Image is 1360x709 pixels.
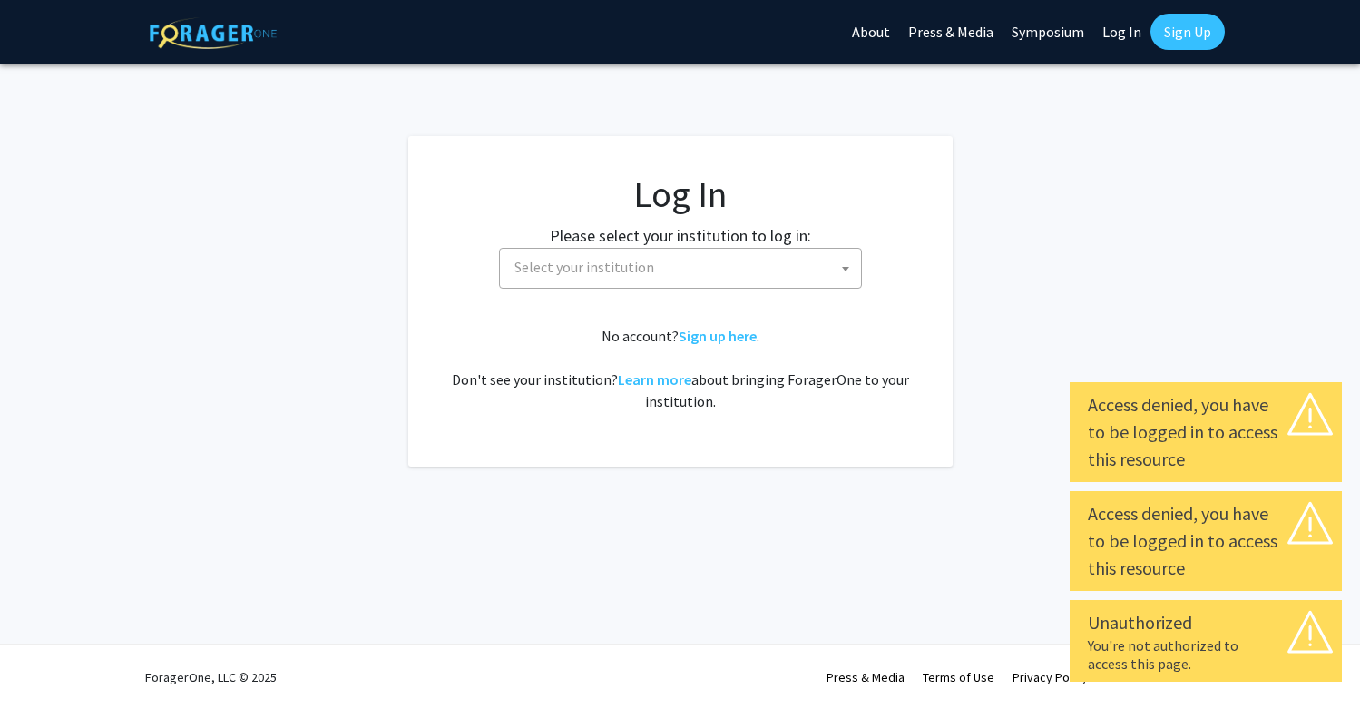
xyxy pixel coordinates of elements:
[507,249,861,286] span: Select your institution
[499,248,862,289] span: Select your institution
[550,223,811,248] label: Please select your institution to log in:
[445,172,916,216] h1: Log In
[1088,500,1324,582] div: Access denied, you have to be logged in to access this resource
[618,370,691,389] a: Learn more about bringing ForagerOne to your institution
[1013,669,1088,685] a: Privacy Policy
[1088,609,1324,636] div: Unauthorized
[150,17,277,49] img: ForagerOne Logo
[1150,14,1225,50] a: Sign Up
[1088,391,1324,473] div: Access denied, you have to be logged in to access this resource
[923,669,994,685] a: Terms of Use
[145,645,277,709] div: ForagerOne, LLC © 2025
[1088,636,1324,673] div: You're not authorized to access this page.
[679,327,757,345] a: Sign up here
[827,669,905,685] a: Press & Media
[445,325,916,412] div: No account? . Don't see your institution? about bringing ForagerOne to your institution.
[514,258,654,276] span: Select your institution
